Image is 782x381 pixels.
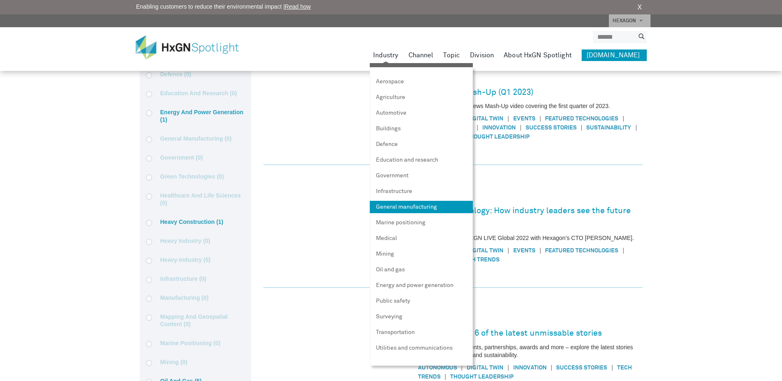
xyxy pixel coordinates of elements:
[373,49,399,61] a: Industry
[397,234,643,242] p: Take a tour of The Zone at HxGN LIVE Global 2022 with Hexagon’s CTO [PERSON_NAME].
[370,326,473,339] a: Transportation
[503,246,513,255] span: |
[547,363,557,372] span: |
[526,125,577,131] a: Success Stories
[370,232,473,245] a: Medical
[370,310,473,323] a: Surveying
[516,123,526,132] span: |
[397,327,602,340] a: Hexagon Headlines: 6 of the latest unmissable stories
[535,114,545,123] span: |
[146,218,245,226] label: Heavy Construction (1)
[545,248,618,254] a: Featured Technologies
[466,134,530,140] a: Thought Leadership
[370,263,473,276] a: Oil and gas
[370,342,473,354] a: Utilities and communications
[397,268,643,277] time: [DATE]
[467,248,503,254] a: Digital Twin
[397,343,643,359] p: Exciting new tech advancements, partnerships, awards and more – explore the latest stories about ...
[504,49,572,61] a: About HxGN Spotlight
[370,138,473,151] a: Defence
[418,365,632,380] a: Tech Trends
[470,49,494,61] a: Division
[513,365,547,371] a: Innovation
[545,116,618,122] a: Featured Technologies
[609,14,650,27] a: HEXAGON
[370,248,473,260] a: Mining
[556,365,607,371] a: Success Stories
[457,363,467,372] span: |
[146,108,245,123] label: Energy and power generation (1)
[409,49,434,61] a: Channel
[443,49,460,61] a: Topic
[461,257,500,263] a: Tech Trends
[370,91,473,103] a: Agriculture
[618,114,628,123] span: |
[473,123,483,132] span: |
[582,49,647,61] a: [DOMAIN_NAME]
[450,374,514,380] a: Thought Leadership
[577,123,587,132] span: |
[503,363,513,372] span: |
[637,2,642,12] a: X
[397,204,643,231] a: Empowering technology: How industry leaders see the future first
[370,122,473,135] a: Buildings
[607,363,617,372] span: |
[618,246,628,255] span: |
[397,102,643,110] p: Check out Hexagon’s latest News Mash-Up video covering the first quarter of 2023.
[503,114,513,123] span: |
[370,295,473,307] a: Public safety
[136,35,251,59] img: HxGN Spotlight
[370,279,473,292] a: Energy and power generation
[482,125,516,131] a: Innovation
[285,3,311,10] a: Read how
[370,107,473,119] a: Automotive
[467,116,503,122] a: Digital Twin
[535,246,545,255] span: |
[370,201,473,213] a: General manufacturing
[370,169,473,182] a: Government
[370,185,473,198] a: Infrastructure
[441,372,451,381] span: |
[370,75,473,88] a: Aerospace
[370,216,473,229] a: Marine positioning
[418,365,457,371] a: Autonomous
[631,123,641,132] span: |
[370,154,473,166] a: Education and research
[397,146,643,154] time: [DATE]
[136,2,311,11] span: Enabling customers to reduce their environmental impact |
[467,365,503,371] a: Digital Twin
[513,116,535,122] a: Events
[513,248,535,254] a: Events
[586,125,631,131] a: Sustainability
